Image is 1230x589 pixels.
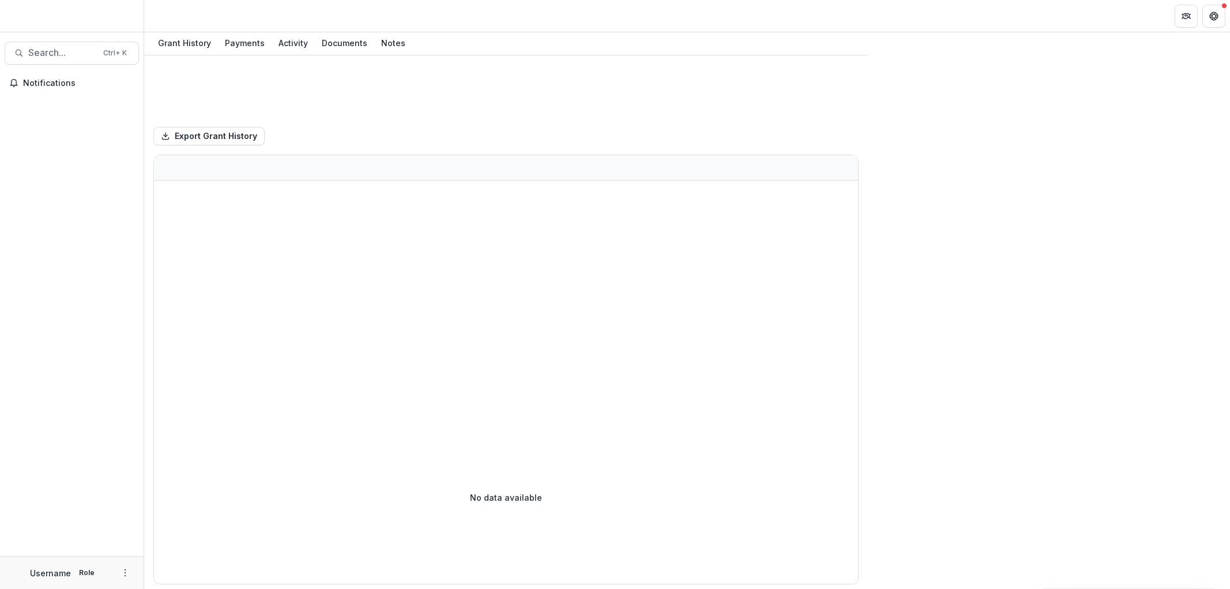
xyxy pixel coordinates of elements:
button: Search... [5,42,139,65]
button: Partners [1175,5,1198,28]
div: Notes [377,35,410,51]
button: Export Grant History [153,127,265,145]
div: Payments [220,35,269,51]
p: Role [76,568,98,578]
button: Get Help [1202,5,1225,28]
p: No data available [470,492,542,504]
button: Notifications [5,74,139,92]
div: Documents [317,35,372,51]
a: Payments [220,32,269,55]
a: Grant History [153,32,216,55]
span: Notifications [23,78,134,88]
span: Search... [28,47,96,58]
div: Grant History [153,35,216,51]
a: Notes [377,32,410,55]
div: Activity [274,35,313,51]
p: Username [30,567,71,579]
button: More [118,566,132,580]
a: Documents [317,32,372,55]
a: Activity [274,32,313,55]
div: Ctrl + K [101,47,129,59]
